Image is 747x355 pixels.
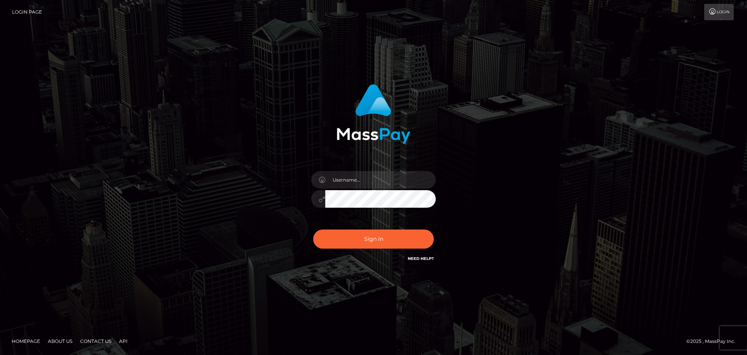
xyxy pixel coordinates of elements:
input: Username... [325,171,436,189]
a: API [116,335,131,347]
a: Login [704,4,734,20]
a: Homepage [9,335,43,347]
a: Need Help? [408,256,434,261]
a: Login Page [12,4,42,20]
a: Contact Us [77,335,114,347]
a: About Us [45,335,75,347]
div: © 2025 , MassPay Inc. [686,337,741,346]
button: Sign in [313,230,434,249]
img: MassPay Login [337,84,410,144]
